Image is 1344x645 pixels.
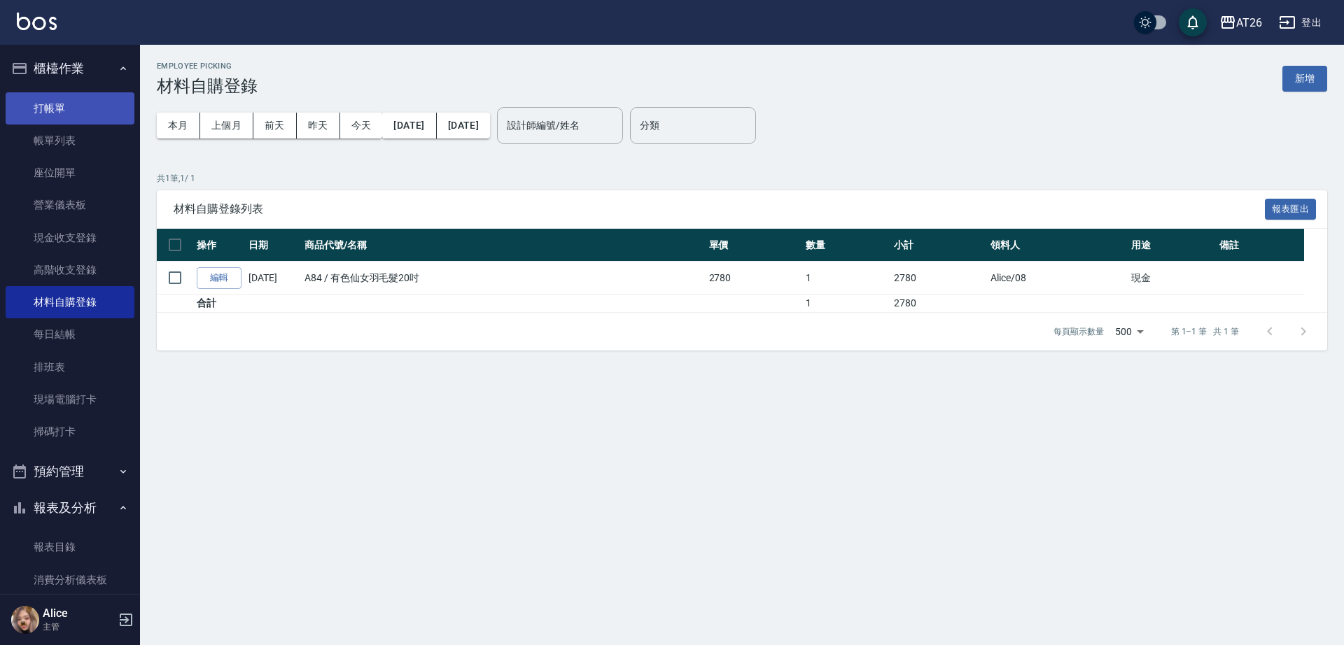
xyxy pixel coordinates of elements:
p: 主管 [43,621,114,633]
a: 掃碼打卡 [6,416,134,448]
button: save [1179,8,1207,36]
h5: Alice [43,607,114,621]
button: 前天 [253,113,297,139]
a: 帳單列表 [6,125,134,157]
button: [DATE] [382,113,436,139]
p: 共 1 筆, 1 / 1 [157,172,1327,185]
a: 報表匯出 [1265,201,1317,215]
button: 櫃檯作業 [6,50,134,87]
th: 操作 [193,229,245,262]
td: 現金 [1128,262,1216,295]
th: 單價 [706,229,803,262]
a: 打帳單 [6,92,134,125]
p: 每頁顯示數量 [1053,325,1104,338]
div: 500 [1109,313,1149,350]
button: 報表匯出 [1265,199,1317,220]
a: 消費分析儀表板 [6,564,134,596]
a: 每日結帳 [6,318,134,350]
td: 1 [802,295,890,313]
th: 用途 [1128,229,1216,262]
a: 新增 [1282,71,1327,85]
button: AT26 [1214,8,1268,37]
a: 座位開單 [6,157,134,189]
td: Alice /08 [987,262,1128,295]
td: [DATE] [245,262,301,295]
th: 日期 [245,229,301,262]
td: 2780 [890,262,988,295]
th: 數量 [802,229,890,262]
div: AT26 [1236,14,1262,31]
a: 現場電腦打卡 [6,383,134,416]
th: 領料人 [987,229,1128,262]
button: 預約管理 [6,453,134,490]
img: Logo [17,13,57,30]
button: 本月 [157,113,200,139]
td: 2780 [706,262,803,295]
a: 營業儀表板 [6,189,134,221]
button: 今天 [340,113,383,139]
a: 編輯 [197,267,241,289]
td: 2780 [890,295,988,313]
button: 新增 [1282,66,1327,92]
td: A84 / 有色仙女羽毛髮20吋 [301,262,706,295]
a: 報表目錄 [6,531,134,563]
button: [DATE] [437,113,490,139]
button: 昨天 [297,113,340,139]
a: 材料自購登錄 [6,286,134,318]
p: 第 1–1 筆 共 1 筆 [1171,325,1239,338]
button: 上個月 [200,113,253,139]
button: 報表及分析 [6,490,134,526]
img: Person [11,606,39,634]
a: 排班表 [6,351,134,383]
th: 商品代號/名稱 [301,229,706,262]
th: 小計 [890,229,988,262]
a: 高階收支登錄 [6,254,134,286]
a: 現金收支登錄 [6,222,134,254]
h3: 材料自購登錄 [157,76,258,96]
h2: Employee Picking [157,62,258,71]
span: 材料自購登錄列表 [174,202,1265,216]
td: 合計 [193,295,245,313]
th: 備註 [1216,229,1304,262]
td: 1 [802,262,890,295]
button: 登出 [1273,10,1327,36]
